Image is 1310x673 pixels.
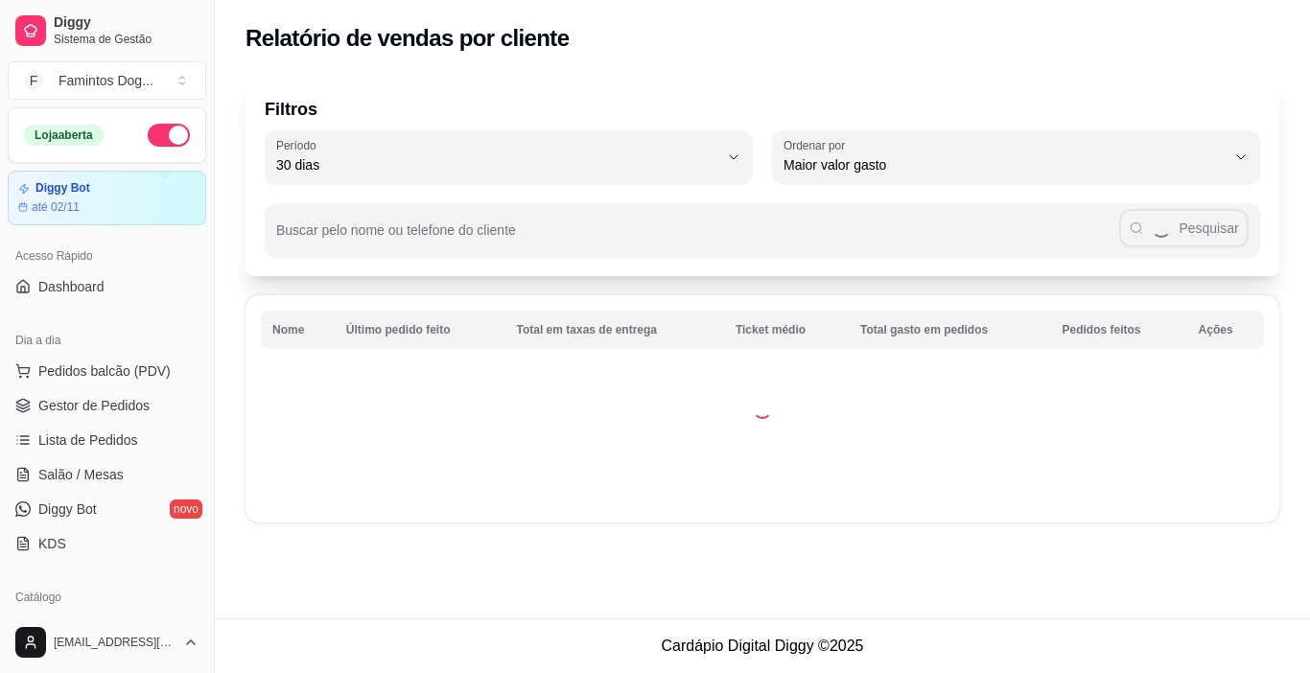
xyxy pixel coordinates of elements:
div: Dia a dia [8,325,206,356]
div: Acesso Rápido [8,241,206,271]
div: Loading [753,400,772,419]
button: Pedidos balcão (PDV) [8,356,206,386]
label: Ordenar por [784,137,852,153]
span: Maior valor gasto [784,155,1226,174]
span: Pedidos balcão (PDV) [38,361,171,381]
span: Salão / Mesas [38,465,124,484]
span: Gestor de Pedidos [38,396,150,415]
a: Dashboard [8,271,206,302]
button: Alterar Status [148,124,190,147]
h2: Relatório de vendas por cliente [246,23,570,54]
input: Buscar pelo nome ou telefone do cliente [276,228,1119,247]
span: KDS [38,534,66,553]
a: DiggySistema de Gestão [8,8,206,54]
p: Filtros [265,96,1260,123]
span: [EMAIL_ADDRESS][DOMAIN_NAME] [54,635,175,650]
span: 30 dias [276,155,718,174]
span: F [24,71,43,90]
span: Diggy [54,14,199,32]
a: Salão / Mesas [8,459,206,490]
button: Período30 dias [265,130,753,184]
span: Dashboard [38,277,105,296]
button: Select a team [8,61,206,100]
label: Período [276,137,322,153]
article: Diggy Bot [35,181,90,196]
button: Ordenar porMaior valor gasto [772,130,1260,184]
div: Famintos Dog ... [58,71,153,90]
a: KDS [8,528,206,559]
a: Diggy Botaté 02/11 [8,171,206,225]
button: [EMAIL_ADDRESS][DOMAIN_NAME] [8,619,206,665]
a: Gestor de Pedidos [8,390,206,421]
footer: Cardápio Digital Diggy © 2025 [215,618,1310,673]
span: Diggy Bot [38,499,97,519]
article: até 02/11 [32,199,80,215]
span: Sistema de Gestão [54,32,199,47]
div: Catálogo [8,582,206,613]
a: Diggy Botnovo [8,494,206,524]
a: Lista de Pedidos [8,425,206,455]
span: Lista de Pedidos [38,430,138,450]
div: Loja aberta [24,125,104,146]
